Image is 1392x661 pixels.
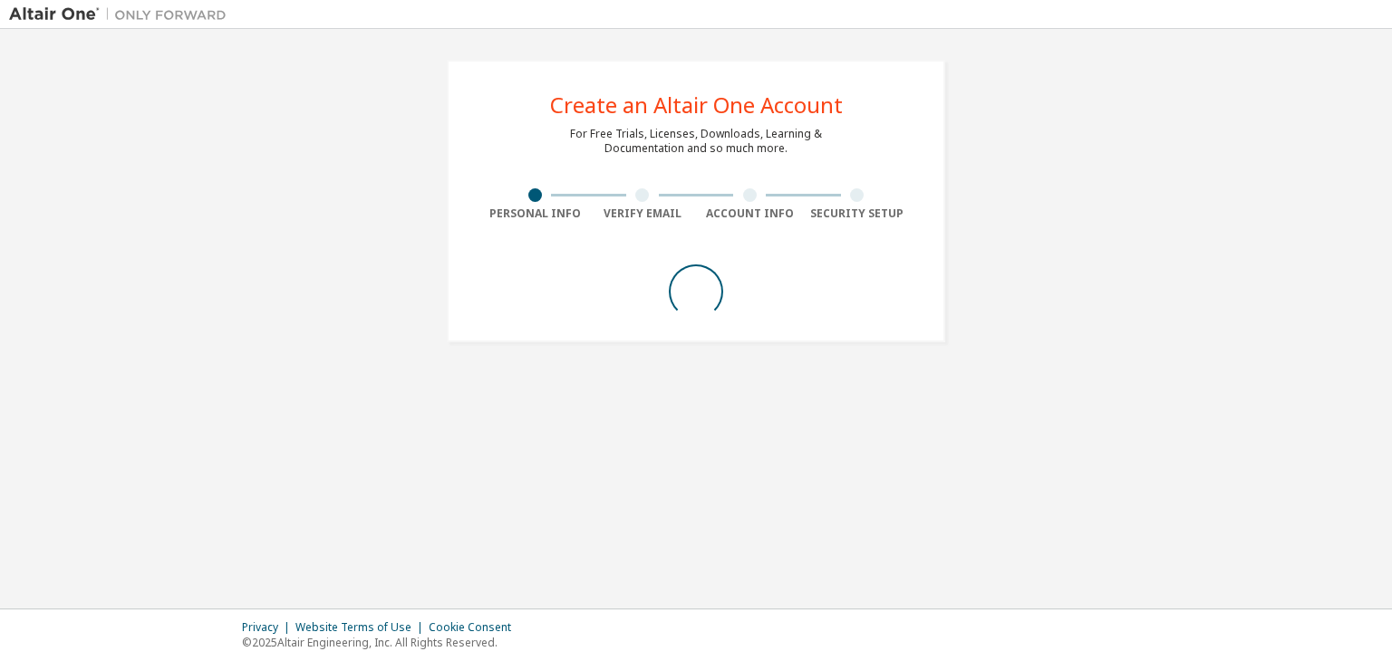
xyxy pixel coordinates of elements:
[242,635,522,650] p: © 2025 Altair Engineering, Inc. All Rights Reserved.
[9,5,236,24] img: Altair One
[696,206,804,221] div: Account Info
[481,206,589,221] div: Personal Info
[242,620,295,635] div: Privacy
[550,94,843,116] div: Create an Altair One Account
[804,206,912,221] div: Security Setup
[570,127,822,156] div: For Free Trials, Licenses, Downloads, Learning & Documentation and so much more.
[295,620,429,635] div: Website Terms of Use
[589,206,697,221] div: Verify Email
[429,620,522,635] div: Cookie Consent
